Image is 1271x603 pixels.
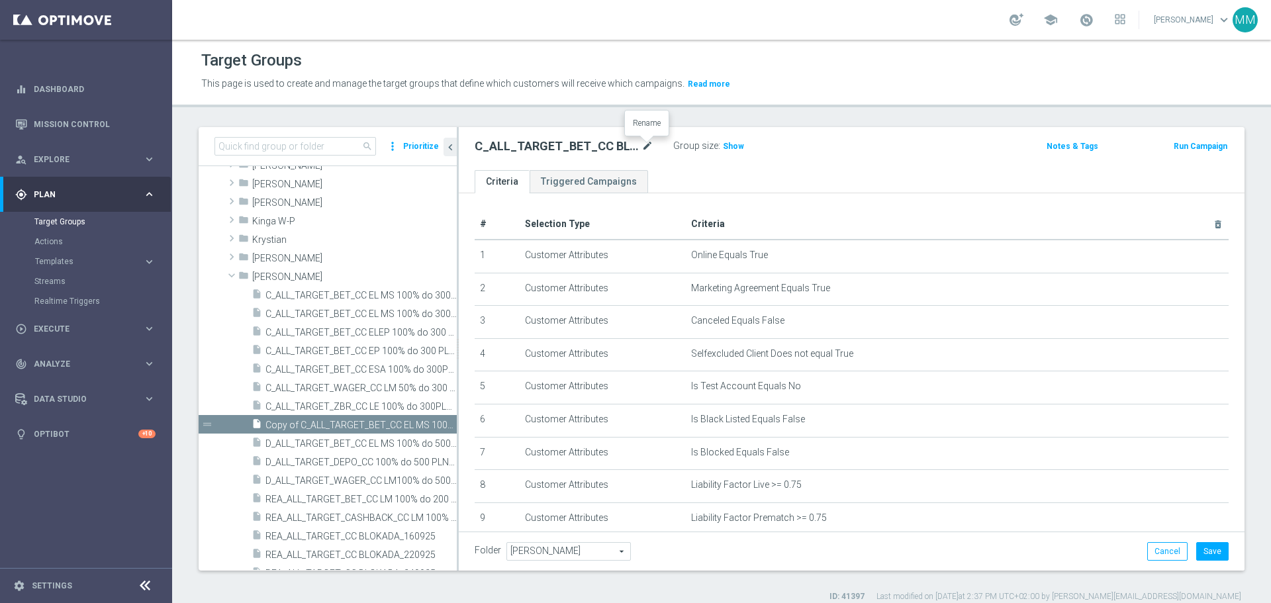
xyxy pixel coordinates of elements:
span: REA_ALL_TARGET_BET_CC LM 100% do 200 PLN_290925 [265,494,457,505]
h1: Target Groups [201,51,302,70]
button: Data Studio keyboard_arrow_right [15,394,156,404]
i: folder [238,214,249,230]
div: Target Groups [34,212,171,232]
i: insert_drive_file [252,474,262,489]
span: Selfexcluded Client Does not equal True [691,348,853,359]
td: Customer Attributes [520,404,686,437]
i: insert_drive_file [252,381,262,396]
label: Group size [673,140,718,152]
a: Dashboard [34,71,156,107]
i: insert_drive_file [252,400,262,415]
div: Data Studio [15,393,143,405]
td: 3 [475,306,520,339]
i: keyboard_arrow_right [143,393,156,405]
i: insert_drive_file [252,548,262,563]
span: Liability Factor Prematch >= 0.75 [691,512,827,524]
div: +10 [138,430,156,438]
div: Mission Control [15,107,156,142]
td: Customer Attributes [520,306,686,339]
button: chevron_left [444,138,457,156]
td: 9 [475,502,520,535]
i: play_circle_outline [15,323,27,335]
td: Customer Attributes [520,273,686,306]
i: person_search [15,154,27,165]
span: Criteria [691,218,725,229]
a: [PERSON_NAME]keyboard_arrow_down [1153,10,1233,30]
span: Kamil R. [252,179,457,190]
button: Cancel [1147,542,1188,561]
td: 4 [475,338,520,371]
td: Customer Attributes [520,371,686,404]
button: Templates keyboard_arrow_right [34,256,156,267]
a: Realtime Triggers [34,296,138,306]
td: 8 [475,470,520,503]
a: Streams [34,276,138,287]
span: Online Equals True [691,250,768,261]
span: keyboard_arrow_down [1217,13,1231,27]
div: Plan [15,189,143,201]
div: MM [1233,7,1258,32]
i: gps_fixed [15,189,27,201]
button: Run Campaign [1172,139,1229,154]
td: 6 [475,404,520,437]
h2: C_ALL_TARGET_BET_CC BLOKADA 100% do 300 PLN CZW SMS_020925 [475,138,639,154]
i: settings [13,580,25,592]
td: Customer Attributes [520,502,686,535]
button: person_search Explore keyboard_arrow_right [15,154,156,165]
label: ID: 41397 [829,591,865,602]
th: Selection Type [520,209,686,240]
td: Customer Attributes [520,240,686,273]
i: insert_drive_file [252,511,262,526]
a: Mission Control [34,107,156,142]
button: equalizer Dashboard [15,84,156,95]
i: insert_drive_file [252,418,262,434]
div: Realtime Triggers [34,291,171,311]
i: keyboard_arrow_right [143,357,156,370]
i: keyboard_arrow_right [143,188,156,201]
i: folder [238,252,249,267]
div: Actions [34,232,171,252]
div: Analyze [15,358,143,370]
i: insert_drive_file [252,289,262,304]
span: C_ALL_TARGET_BET_CC EP 100% do 300 PLN_040825 [265,346,457,357]
span: Liability Factor Live >= 0.75 [691,479,802,490]
a: Settings [32,582,72,590]
i: folder [238,177,249,193]
span: This page is used to create and manage the target groups that define which customers will receive... [201,78,684,89]
th: # [475,209,520,240]
i: lightbulb [15,428,27,440]
i: insert_drive_file [252,567,262,582]
label: Last modified on [DATE] at 2:37 PM UTC+02:00 by [PERSON_NAME][EMAIL_ADDRESS][DOMAIN_NAME] [876,591,1241,602]
span: D_ALL_TARGET_WAGER_CC LM100% do 500 PLN_180925 [265,475,457,487]
div: Execute [15,323,143,335]
a: Actions [34,236,138,247]
input: Quick find group or folder [214,137,376,156]
span: Krystian [252,234,457,246]
td: Customer Attributes [520,437,686,470]
span: REA_ALL_TARGET_CC BLOKADA_240925 [265,568,457,579]
div: track_changes Analyze keyboard_arrow_right [15,359,156,369]
i: insert_drive_file [252,344,262,359]
button: Mission Control [15,119,156,130]
span: C_ALL_TARGET_WAGER_CC LM 50% do 300 PLN_150925 [265,383,457,394]
button: Prioritize [401,138,441,156]
i: more_vert [386,137,399,156]
button: lightbulb Optibot +10 [15,429,156,440]
i: keyboard_arrow_right [143,322,156,335]
span: Plan [34,191,143,199]
span: D_ALL_TARGET_BET_CC EL MS 100% do 500 PLN_040925 [265,438,457,449]
button: gps_fixed Plan keyboard_arrow_right [15,189,156,200]
a: Criteria [475,170,530,193]
a: Triggered Campaigns [530,170,648,193]
i: folder [238,196,249,211]
i: insert_drive_file [252,492,262,508]
span: Templates [35,257,130,265]
span: Canceled Equals False [691,315,784,326]
button: Notes & Tags [1045,139,1100,154]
